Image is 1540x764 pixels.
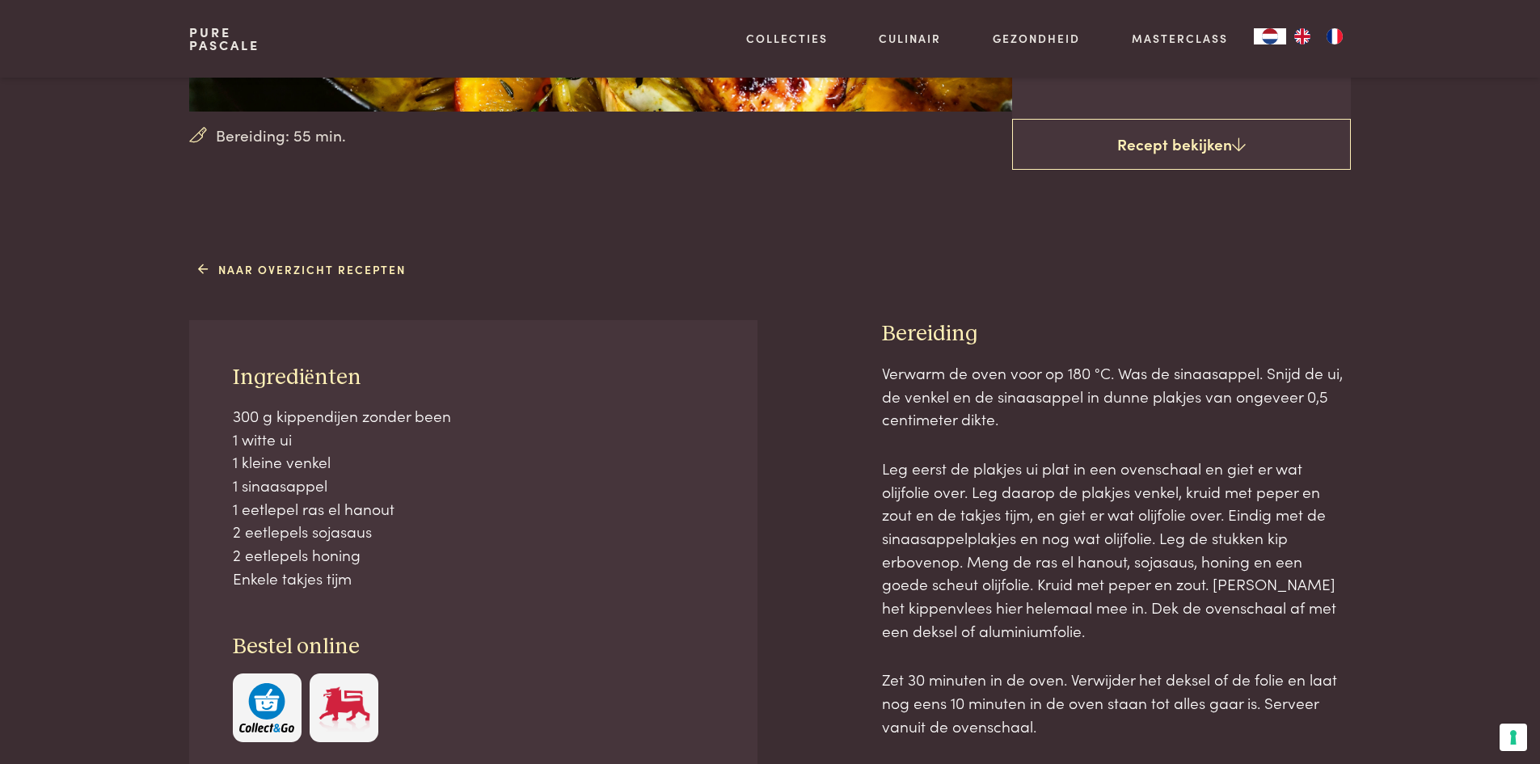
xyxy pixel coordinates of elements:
[1132,30,1228,47] a: Masterclass
[993,30,1080,47] a: Gezondheid
[1286,28,1351,44] ul: Language list
[1012,119,1351,171] a: Recept bekijken
[233,404,715,590] p: 300 g kippendijen zonder been 1 witte ui 1 kleine venkel 1 sinaasappel 1 eetlepel ras el hanout 2...
[1254,28,1351,44] aside: Language selected: Nederlands
[882,668,1351,737] p: Zet 30 minuten in de oven. Verwijder het deksel of de folie en laat nog eens 10 minuten in de ove...
[882,320,1351,348] h3: Bereiding
[882,361,1351,431] p: Verwarm de oven voor op 180 °C. Was de sinaasappel. Snijd de ui, de venkel en de sinaasappel in d...
[233,366,361,389] span: Ingrediënten
[1254,28,1286,44] div: Language
[239,683,294,732] img: c308188babc36a3a401bcb5cb7e020f4d5ab42f7cacd8327e500463a43eeb86c.svg
[882,457,1351,643] p: Leg eerst de plakjes ui plat in een ovenschaal en giet er wat olijfolie over. Leg daarop de plakj...
[216,124,346,147] span: Bereiding: 55 min.
[879,30,941,47] a: Culinair
[233,633,715,661] h3: Bestel online
[746,30,828,47] a: Collecties
[1500,724,1527,751] button: Uw voorkeuren voor toestemming voor trackingtechnologieën
[189,26,259,52] a: PurePascale
[1286,28,1318,44] a: EN
[198,261,406,278] a: Naar overzicht recepten
[1318,28,1351,44] a: FR
[1254,28,1286,44] a: NL
[317,683,372,732] img: Delhaize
